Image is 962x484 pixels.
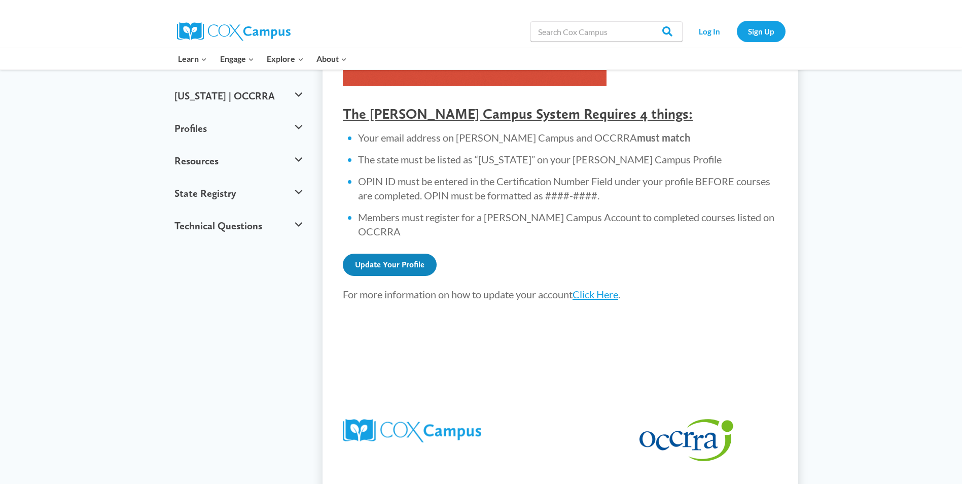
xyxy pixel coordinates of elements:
[530,21,683,42] input: Search Cox Campus
[343,105,693,122] span: The [PERSON_NAME] Campus System Requires 4 things:
[169,210,308,242] button: Technical Questions
[358,174,778,202] li: OPIN ID must be entered in the Certification Number Field under your profile BEFORE courses are c...
[358,130,778,145] li: Your email address on [PERSON_NAME] Campus and OCCRRA
[169,112,308,145] button: Profiles
[343,286,778,302] p: For more information on how to update your account .
[310,48,353,70] button: Child menu of About
[177,22,291,41] img: Cox Campus
[169,177,308,210] button: State Registry
[358,152,778,166] li: The state must be listed as “[US_STATE]” on your [PERSON_NAME] Campus Profile
[172,48,353,70] nav: Primary Navigation
[169,80,308,112] button: [US_STATE] | OCCRRA
[261,48,310,70] button: Child menu of Explore
[637,131,690,144] strong: must match
[213,48,261,70] button: Child menu of Engage
[688,21,786,42] nav: Secondary Navigation
[573,288,618,300] a: Click Here
[169,145,308,177] button: Resources
[358,210,778,238] li: Members must register for a [PERSON_NAME] Campus Account to completed courses listed on OCCRRA
[343,254,437,276] a: Update Your Profile
[737,21,786,42] a: Sign Up
[688,21,732,42] a: Log In
[172,48,214,70] button: Child menu of Learn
